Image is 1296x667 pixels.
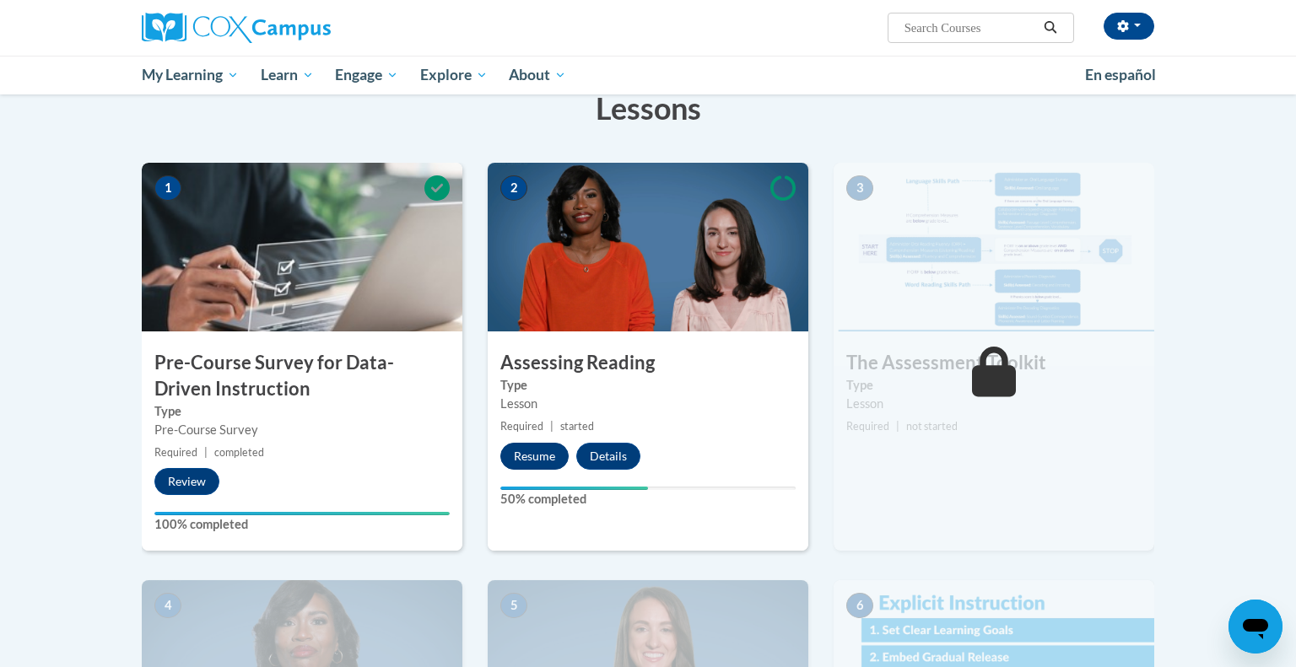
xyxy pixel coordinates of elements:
[560,420,594,433] span: started
[142,350,462,402] h3: Pre-Course Survey for Data-Driven Instruction
[576,443,640,470] button: Details
[846,376,1142,395] label: Type
[488,163,808,331] img: Course Image
[261,65,314,85] span: Learn
[214,446,264,459] span: completed
[846,593,873,618] span: 6
[500,420,543,433] span: Required
[131,56,250,94] a: My Learning
[154,468,219,495] button: Review
[324,56,409,94] a: Engage
[142,13,462,43] a: Cox Campus
[488,350,808,376] h3: Assessing Reading
[154,175,181,201] span: 1
[906,420,958,433] span: not started
[834,350,1154,376] h3: The Assessment Toolkit
[1074,57,1167,93] a: En español
[335,65,398,85] span: Engage
[499,56,578,94] a: About
[500,443,569,470] button: Resume
[896,420,899,433] span: |
[903,18,1038,38] input: Search Courses
[116,56,1180,94] div: Main menu
[154,446,197,459] span: Required
[509,65,566,85] span: About
[204,446,208,459] span: |
[846,420,889,433] span: Required
[1038,18,1063,38] button: Search
[500,175,527,201] span: 2
[550,420,553,433] span: |
[500,395,796,413] div: Lesson
[846,175,873,201] span: 3
[500,490,796,508] label: 50% completed
[250,56,325,94] a: Learn
[500,376,796,395] label: Type
[834,163,1154,331] img: Course Image
[154,512,450,515] div: Your progress
[154,402,450,421] label: Type
[142,13,331,43] img: Cox Campus
[142,87,1154,129] h3: Lessons
[142,65,239,85] span: My Learning
[154,593,181,618] span: 4
[409,56,499,94] a: Explore
[1228,600,1282,654] iframe: Button to launch messaging window
[154,515,450,534] label: 100% completed
[846,395,1142,413] div: Lesson
[142,163,462,331] img: Course Image
[1085,66,1156,83] span: En español
[154,421,450,439] div: Pre-Course Survey
[500,593,527,618] span: 5
[420,65,488,85] span: Explore
[500,487,648,490] div: Your progress
[1104,13,1154,40] button: Account Settings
